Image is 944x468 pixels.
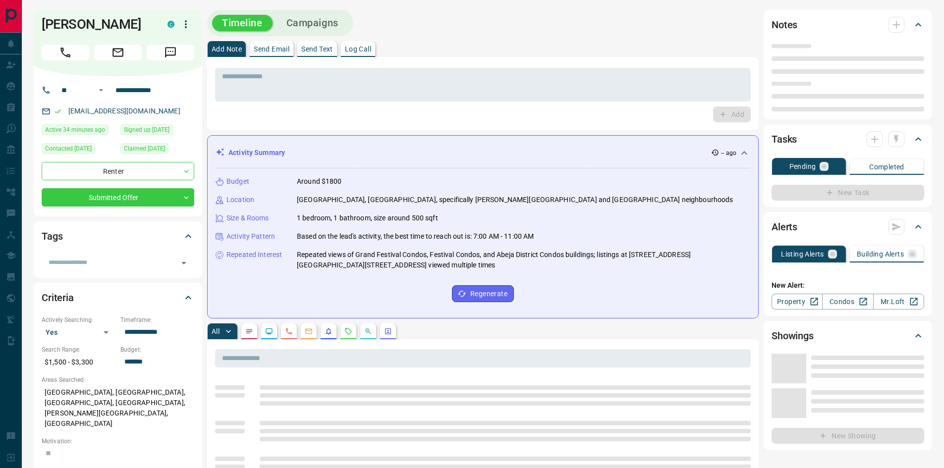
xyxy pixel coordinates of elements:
div: Submitted Offer [42,188,194,207]
p: Log Call [345,46,371,52]
button: Open [177,256,191,270]
p: Send Email [254,46,289,52]
svg: Notes [245,327,253,335]
p: All [212,328,220,335]
p: Areas Searched: [42,375,194,384]
svg: Calls [285,327,293,335]
a: [EMAIL_ADDRESS][DOMAIN_NAME] [68,107,180,115]
button: Open [95,84,107,96]
svg: Requests [344,327,352,335]
button: Timeline [212,15,273,31]
p: Around $1800 [297,176,342,187]
div: Renter [42,162,194,180]
svg: Opportunities [364,327,372,335]
p: Pending [789,163,816,170]
svg: Agent Actions [384,327,392,335]
p: Timeframe: [120,315,194,324]
p: Repeated views of Grand Festival Condos, Festival Condos, and Abeja District Condos buildings; li... [297,250,750,270]
svg: Email Verified [55,108,61,115]
svg: Emails [305,327,313,335]
h2: Tags [42,228,62,244]
div: Mon Sep 15 2025 [42,124,115,138]
div: condos.ca [167,21,174,28]
div: Activity Summary-- ago [216,144,750,162]
h1: [PERSON_NAME] [42,16,153,32]
p: Activity Summary [228,148,285,158]
span: Message [147,45,194,60]
p: [GEOGRAPHIC_DATA], [GEOGRAPHIC_DATA], [GEOGRAPHIC_DATA], [GEOGRAPHIC_DATA], [PERSON_NAME][GEOGRAP... [42,384,194,432]
p: Actively Searching: [42,315,115,324]
p: Budget: [120,345,194,354]
p: Completed [869,163,904,170]
p: Search Range: [42,345,115,354]
div: Criteria [42,286,194,310]
h2: Alerts [772,219,797,235]
h2: Criteria [42,290,74,306]
span: Email [94,45,142,60]
p: Send Text [301,46,333,52]
p: Size & Rooms [226,213,269,223]
p: Activity Pattern [226,231,275,242]
div: Notes [772,13,924,37]
h2: Notes [772,17,797,33]
p: Listing Alerts [781,251,824,258]
svg: Lead Browsing Activity [265,327,273,335]
p: Location [226,195,254,205]
a: Property [772,294,823,310]
div: Alerts [772,215,924,239]
span: Call [42,45,89,60]
a: Mr.Loft [873,294,924,310]
h2: Tasks [772,131,797,147]
p: -- ago [721,149,736,157]
p: [GEOGRAPHIC_DATA], [GEOGRAPHIC_DATA], specifically [PERSON_NAME][GEOGRAPHIC_DATA] and [GEOGRAPHIC... [297,195,733,205]
p: New Alert: [772,280,924,291]
div: Tags [42,224,194,248]
a: Condos [822,294,873,310]
div: Showings [772,324,924,348]
div: Sat Sep 06 2025 [42,143,115,157]
div: Sat Aug 02 2025 [120,124,194,138]
div: Tasks [772,127,924,151]
span: Claimed [DATE] [124,144,165,154]
button: Campaigns [277,15,348,31]
p: Add Note [212,46,242,52]
span: Signed up [DATE] [124,125,169,135]
p: Repeated Interest [226,250,282,260]
p: Motivation: [42,437,194,446]
span: Contacted [DATE] [45,144,92,154]
button: Regenerate [452,285,514,302]
p: 1 bedroom, 1 bathroom, size around 500 sqft [297,213,438,223]
p: Budget [226,176,249,187]
h2: Showings [772,328,814,344]
p: $1,500 - $3,300 [42,354,115,370]
div: Yes [42,324,115,340]
span: Active 34 minutes ago [45,125,105,135]
p: Building Alerts [857,251,904,258]
svg: Listing Alerts [325,327,333,335]
p: Based on the lead's activity, the best time to reach out is: 7:00 AM - 11:00 AM [297,231,534,242]
div: Sun Aug 03 2025 [120,143,194,157]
